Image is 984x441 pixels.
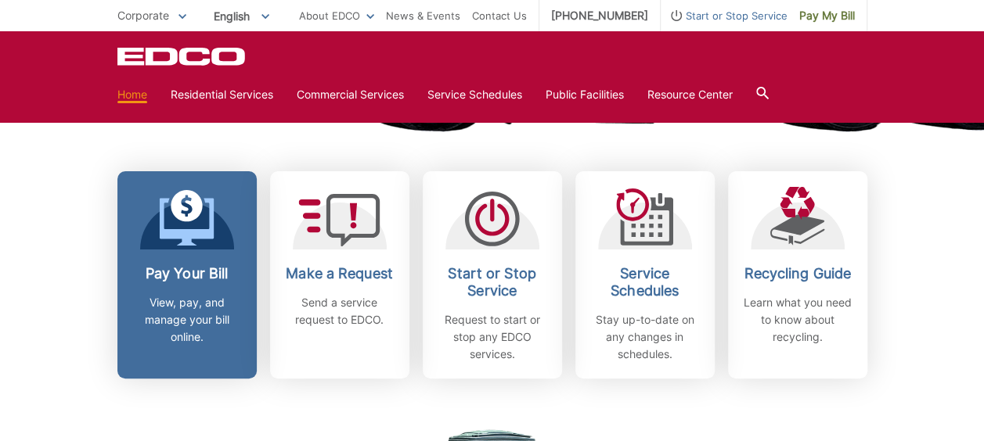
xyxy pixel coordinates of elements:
[740,294,856,346] p: Learn what you need to know about recycling.
[587,311,703,363] p: Stay up-to-date on any changes in schedules.
[546,86,624,103] a: Public Facilities
[434,265,550,299] h2: Start or Stop Service
[427,86,522,103] a: Service Schedules
[472,7,527,24] a: Contact Us
[282,265,398,282] h2: Make a Request
[202,3,281,29] span: English
[740,265,856,282] h2: Recycling Guide
[587,265,703,299] h2: Service Schedules
[728,171,867,378] a: Recycling Guide Learn what you need to know about recycling.
[129,265,245,282] h2: Pay Your Bill
[299,7,374,24] a: About EDCO
[575,171,715,378] a: Service Schedules Stay up-to-date on any changes in schedules.
[282,294,398,328] p: Send a service request to EDCO.
[386,7,460,24] a: News & Events
[434,311,550,363] p: Request to start or stop any EDCO services.
[270,171,409,378] a: Make a Request Send a service request to EDCO.
[297,86,404,103] a: Commercial Services
[129,294,245,346] p: View, pay, and manage your bill online.
[117,86,147,103] a: Home
[647,86,733,103] a: Resource Center
[171,86,273,103] a: Residential Services
[117,9,169,22] span: Corporate
[117,171,257,378] a: Pay Your Bill View, pay, and manage your bill online.
[799,7,855,24] span: Pay My Bill
[117,47,247,66] a: EDCD logo. Return to the homepage.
